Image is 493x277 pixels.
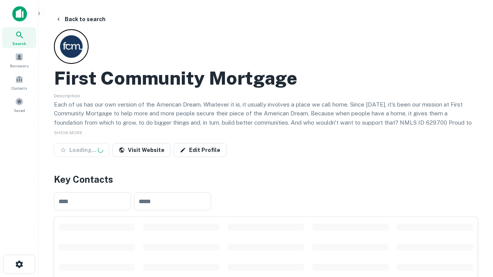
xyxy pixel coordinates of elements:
p: Each of us has our own version of the American Dream. Whatever it is, it usually involves a place... [54,100,478,136]
span: Borrowers [10,63,29,69]
span: Saved [14,107,25,113]
h2: First Community Mortgage [54,67,297,89]
h4: Key Contacts [54,172,478,186]
span: Search [12,40,26,47]
a: Borrowers [2,50,36,70]
a: Contacts [2,72,36,93]
span: SHOW MORE [54,130,82,135]
a: Edit Profile [174,143,226,157]
a: Visit Website [112,143,171,157]
span: Description [54,93,80,98]
a: Search [2,27,36,48]
img: capitalize-icon.png [12,6,27,22]
iframe: Chat Widget [454,215,493,252]
button: Back to search [52,12,109,26]
span: Contacts [12,85,27,91]
a: Saved [2,94,36,115]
